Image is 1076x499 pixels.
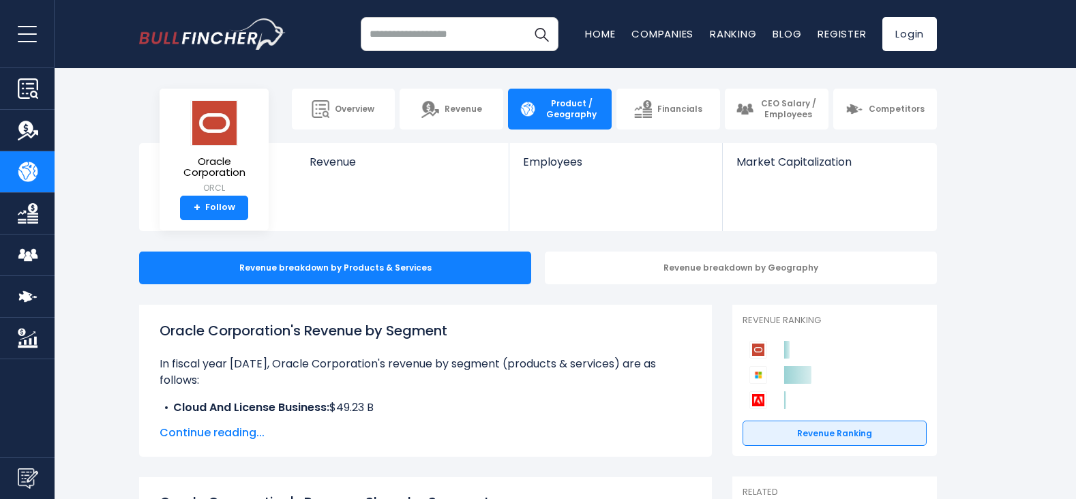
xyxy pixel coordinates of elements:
p: Revenue Ranking [743,315,927,327]
div: Revenue breakdown by Geography [545,252,937,284]
img: Oracle Corporation competitors logo [749,341,767,359]
img: bullfincher logo [139,18,286,50]
a: Overview [292,89,395,130]
b: Cloud And License Business: [173,399,329,415]
strong: + [194,202,200,214]
span: CEO Salary / Employees [759,98,818,119]
img: Microsoft Corporation competitors logo [749,366,767,384]
small: ORCL [170,182,258,194]
a: Employees [509,143,721,192]
li: $49.23 B [160,399,691,416]
a: Oracle Corporation ORCL [170,100,258,196]
a: Home [585,27,615,41]
a: Ranking [710,27,756,41]
a: Product / Geography [508,89,612,130]
a: +Follow [180,196,248,220]
a: Blog [773,27,801,41]
a: CEO Salary / Employees [725,89,828,130]
a: Revenue [296,143,509,192]
span: Competitors [869,104,925,115]
a: Revenue [400,89,503,130]
img: Adobe competitors logo [749,391,767,409]
span: Product / Geography [542,98,601,119]
a: Register [818,27,866,41]
a: Companies [631,27,693,41]
p: Related [743,487,927,498]
a: Go to homepage [139,18,286,50]
a: Login [882,17,937,51]
a: Revenue Ranking [743,421,927,447]
span: Overview [335,104,374,115]
a: Financials [616,89,720,130]
span: Continue reading... [160,425,691,441]
a: Competitors [833,89,937,130]
span: Revenue [310,155,496,168]
span: Financials [657,104,702,115]
span: Revenue [445,104,482,115]
span: Employees [523,155,708,168]
span: Market Capitalization [736,155,922,168]
p: In fiscal year [DATE], Oracle Corporation's revenue by segment (products & services) are as follows: [160,356,691,389]
div: Revenue breakdown by Products & Services [139,252,531,284]
a: Market Capitalization [723,143,936,192]
span: Oracle Corporation [170,156,258,179]
button: Search [524,17,558,51]
h1: Oracle Corporation's Revenue by Segment [160,320,691,341]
